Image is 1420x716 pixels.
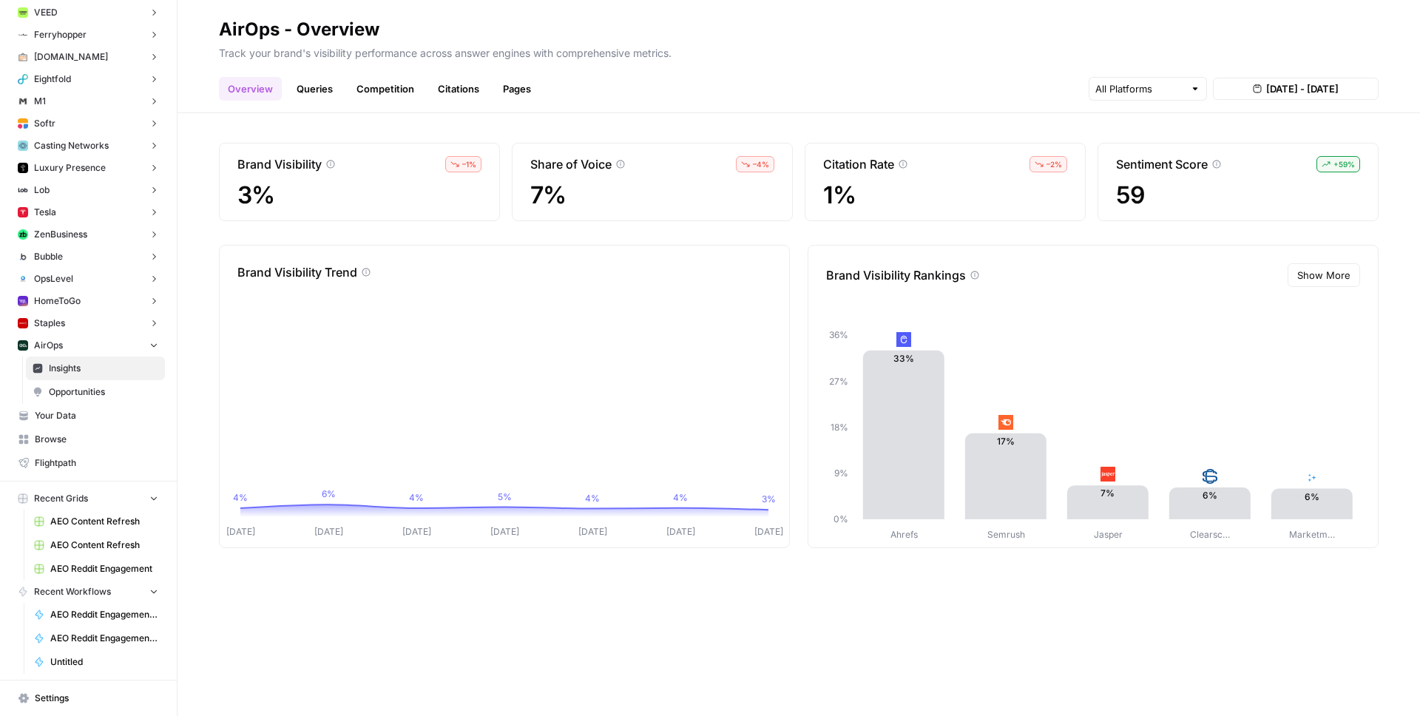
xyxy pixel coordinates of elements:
[823,182,1067,209] span: 1%
[18,141,28,151] img: tzz65mse7x1e4n6fp64we22ez3zb
[12,312,165,334] button: Staples
[237,155,322,173] p: Brand Visibility
[829,376,848,387] tspan: 27%
[12,201,165,223] button: Tesla
[27,650,165,674] a: Untitled
[34,117,55,130] span: Softr
[12,451,165,475] a: Flightpath
[12,24,165,46] button: Ferryhopper
[1333,158,1355,170] span: + 59 %
[348,77,423,101] a: Competition
[34,294,81,308] span: HomeToGo
[18,185,28,195] img: c845c9yuzyvwi5puoqu5o4qkn2ly
[34,250,63,263] span: Bubble
[18,118,28,129] img: 8f5vzodz3ludql2tbwx8bi1d52yn
[12,290,165,312] button: HomeToGo
[1213,78,1379,100] button: [DATE] - [DATE]
[12,428,165,451] a: Browse
[27,533,165,557] a: AEO Content Refresh
[12,157,165,179] button: Luxury Presence
[1095,81,1184,96] input: All Platforms
[754,526,783,537] tspan: [DATE]
[12,135,165,157] button: Casting Networks
[12,223,165,246] button: ZenBusiness
[1116,155,1208,173] p: Sentiment Score
[12,404,165,428] a: Your Data
[1100,467,1115,482] img: fp0dg114vt0u1b5c1qb312y1bryo
[1288,263,1360,287] button: Show More
[1116,182,1360,209] span: 59
[50,515,158,528] span: AEO Content Refresh
[1047,158,1062,170] span: – 2 %
[834,467,848,479] tspan: 9%
[18,340,28,351] img: yjux4x3lwinlft1ym4yif8lrli78
[12,246,165,268] button: Bubble
[18,296,28,306] img: 7dc9v8omtoqmry730cgyi9lm7ris
[1289,529,1335,540] tspan: Marketm…
[12,1,165,24] button: VEED
[12,581,165,603] button: Recent Workflows
[1305,470,1319,485] img: 8as9tpzhc348q5rxcvki1oae0hhd
[1305,491,1319,502] text: 6%
[288,77,342,101] a: Queries
[26,380,165,404] a: Opportunities
[26,357,165,380] a: Insights
[834,513,848,524] tspan: 0%
[12,334,165,357] button: AirOps
[12,268,165,290] button: OpsLevel
[530,155,612,173] p: Share of Voice
[50,538,158,552] span: AEO Content Refresh
[673,492,688,503] tspan: 4%
[35,409,158,422] span: Your Data
[896,332,911,347] img: 7s28f8kydbt02gd89v1d01lbl4fa
[50,655,158,669] span: Untitled
[34,585,111,598] span: Recent Workflows
[322,488,336,499] tspan: 6%
[18,163,28,173] img: svy77gcjjdc7uhmk89vzedrvhye4
[12,90,165,112] button: M1
[219,41,1379,61] p: Track your brand's visibility performance across answer engines with comprehensive metrics.
[12,487,165,510] button: Recent Grids
[34,228,87,241] span: ZenBusiness
[34,6,58,19] span: VEED
[18,318,28,328] img: l38ge4hqsz3ncugeacxi3fkp7vky
[27,557,165,581] a: AEO Reddit Engagement
[18,229,28,240] img: 05m09w22jc6cxach36uo5q7oe4kr
[18,74,28,84] img: u25qovtamnly6sk9lrzerh11n33j
[12,112,165,135] button: Softr
[34,50,108,64] span: [DOMAIN_NAME]
[762,493,776,504] tspan: 3%
[890,529,918,540] tspan: Ahrefs
[987,529,1025,540] tspan: Semrush
[1094,529,1123,540] tspan: Jasper
[1203,469,1217,484] img: tl2ackxifao96oo6iuol5997qlbf
[50,608,158,621] span: AEO Reddit Engagement - Fork
[237,182,481,209] span: 3%
[35,433,158,446] span: Browse
[578,526,607,537] tspan: [DATE]
[462,158,476,170] span: – 1 %
[829,329,848,340] tspan: 36%
[18,7,28,18] img: jz86opb9spy4uaui193389rfc1lw
[27,510,165,533] a: AEO Content Refresh
[237,263,357,281] p: Brand Visibility Trend
[34,339,63,352] span: AirOps
[666,526,695,537] tspan: [DATE]
[49,385,158,399] span: Opportunities
[18,207,28,217] img: 7ds9flyfqduh2wtqvmx690h1wasw
[893,353,914,364] text: 33%
[826,266,966,284] p: Brand Visibility Rankings
[585,493,600,504] tspan: 4%
[34,28,87,41] span: Ferryhopper
[50,632,158,645] span: AEO Reddit Engagement - Fork
[34,206,56,219] span: Tesla
[1266,81,1339,96] span: [DATE] - [DATE]
[18,274,28,284] img: u52dqj6nif9cqx3xe6s2xey3h2g0
[34,183,50,197] span: Lob
[219,18,379,41] div: AirOps - Overview
[34,161,106,175] span: Luxury Presence
[12,686,165,710] a: Settings
[498,491,512,502] tspan: 5%
[997,436,1015,447] text: 17%
[49,362,158,375] span: Insights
